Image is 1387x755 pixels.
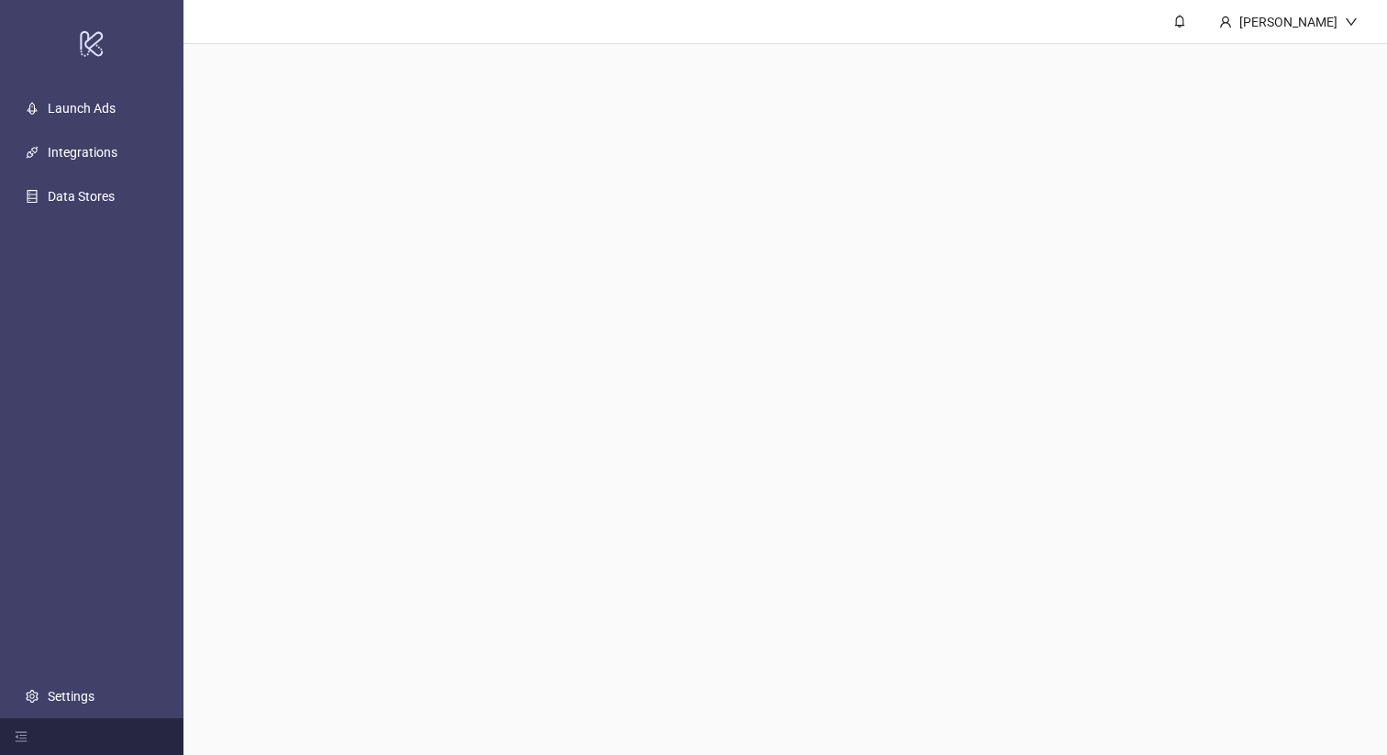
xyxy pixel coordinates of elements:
[1173,15,1186,28] span: bell
[1232,12,1345,32] div: [PERSON_NAME]
[48,189,115,204] a: Data Stores
[48,689,94,704] a: Settings
[48,145,117,160] a: Integrations
[15,730,28,743] span: menu-fold
[1219,16,1232,28] span: user
[48,101,116,116] a: Launch Ads
[1345,16,1358,28] span: down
